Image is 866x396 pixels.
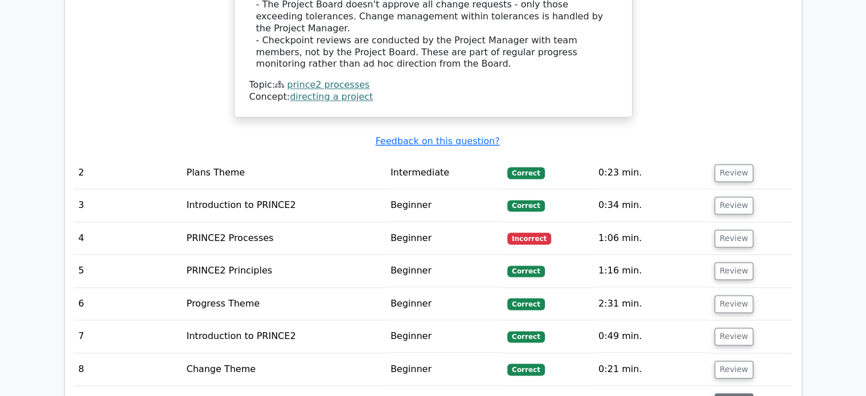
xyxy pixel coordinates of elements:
[507,331,544,342] span: Correct
[386,255,503,287] td: Beginner
[715,230,753,247] button: Review
[594,157,710,189] td: 0:23 min.
[386,157,503,189] td: Intermediate
[715,164,753,182] button: Review
[290,91,373,102] a: directing a project
[287,79,370,90] a: prince2 processes
[182,157,385,189] td: Plans Theme
[74,222,182,255] td: 4
[375,136,499,146] a: Feedback on this question?
[74,353,182,386] td: 8
[507,266,544,277] span: Correct
[182,320,385,353] td: Introduction to PRINCE2
[507,364,544,375] span: Correct
[715,361,753,378] button: Review
[507,167,544,178] span: Correct
[594,288,710,320] td: 2:31 min.
[386,189,503,222] td: Beginner
[74,288,182,320] td: 6
[594,353,710,386] td: 0:21 min.
[715,197,753,214] button: Review
[386,353,503,386] td: Beginner
[74,157,182,189] td: 2
[594,255,710,287] td: 1:16 min.
[182,353,385,386] td: Change Theme
[507,298,544,309] span: Correct
[507,232,551,244] span: Incorrect
[594,320,710,353] td: 0:49 min.
[594,222,710,255] td: 1:06 min.
[182,288,385,320] td: Progress Theme
[182,222,385,255] td: PRINCE2 Processes
[715,262,753,280] button: Review
[249,91,617,103] div: Concept:
[715,328,753,345] button: Review
[386,288,503,320] td: Beginner
[74,320,182,353] td: 7
[182,189,385,222] td: Introduction to PRINCE2
[386,222,503,255] td: Beginner
[715,295,753,313] button: Review
[182,255,385,287] td: PRINCE2 Principles
[249,79,617,91] div: Topic:
[386,320,503,353] td: Beginner
[74,189,182,222] td: 3
[507,200,544,211] span: Correct
[594,189,710,222] td: 0:34 min.
[74,255,182,287] td: 5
